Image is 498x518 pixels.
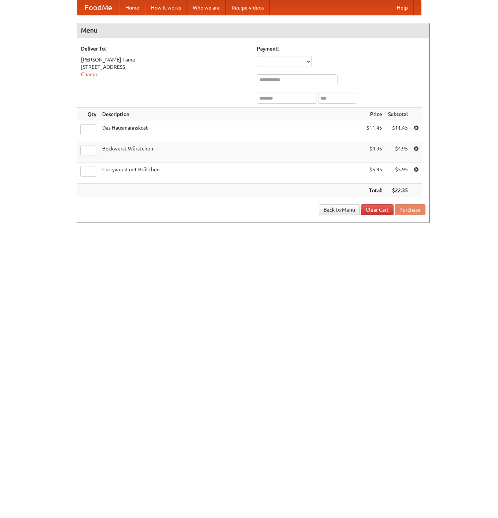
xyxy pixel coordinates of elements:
[395,204,425,215] button: Purchase
[364,108,385,121] th: Price
[364,184,385,197] th: Total:
[364,121,385,142] td: $11.45
[226,0,270,15] a: Recipe videos
[99,142,364,163] td: Bockwurst Würstchen
[364,142,385,163] td: $4.95
[385,163,411,184] td: $5.95
[385,121,411,142] td: $11.45
[364,163,385,184] td: $5.95
[257,45,425,52] h5: Payment:
[99,121,364,142] td: Das Hausmannskost
[99,163,364,184] td: Currywurst mit Brötchen
[77,108,99,121] th: Qty
[145,0,187,15] a: How it works
[81,45,250,52] h5: Deliver To:
[187,0,226,15] a: Who we are
[385,108,411,121] th: Subtotal
[77,0,119,15] a: FoodMe
[385,142,411,163] td: $4.95
[319,204,360,215] a: Back to Menu
[81,71,99,77] a: Change
[391,0,414,15] a: Help
[385,184,411,197] th: $22.35
[99,108,364,121] th: Description
[81,63,250,71] div: [STREET_ADDRESS]
[81,56,250,63] div: [PERSON_NAME] Tame
[361,204,394,215] a: Clear Cart
[119,0,145,15] a: Home
[77,23,429,38] h4: Menu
